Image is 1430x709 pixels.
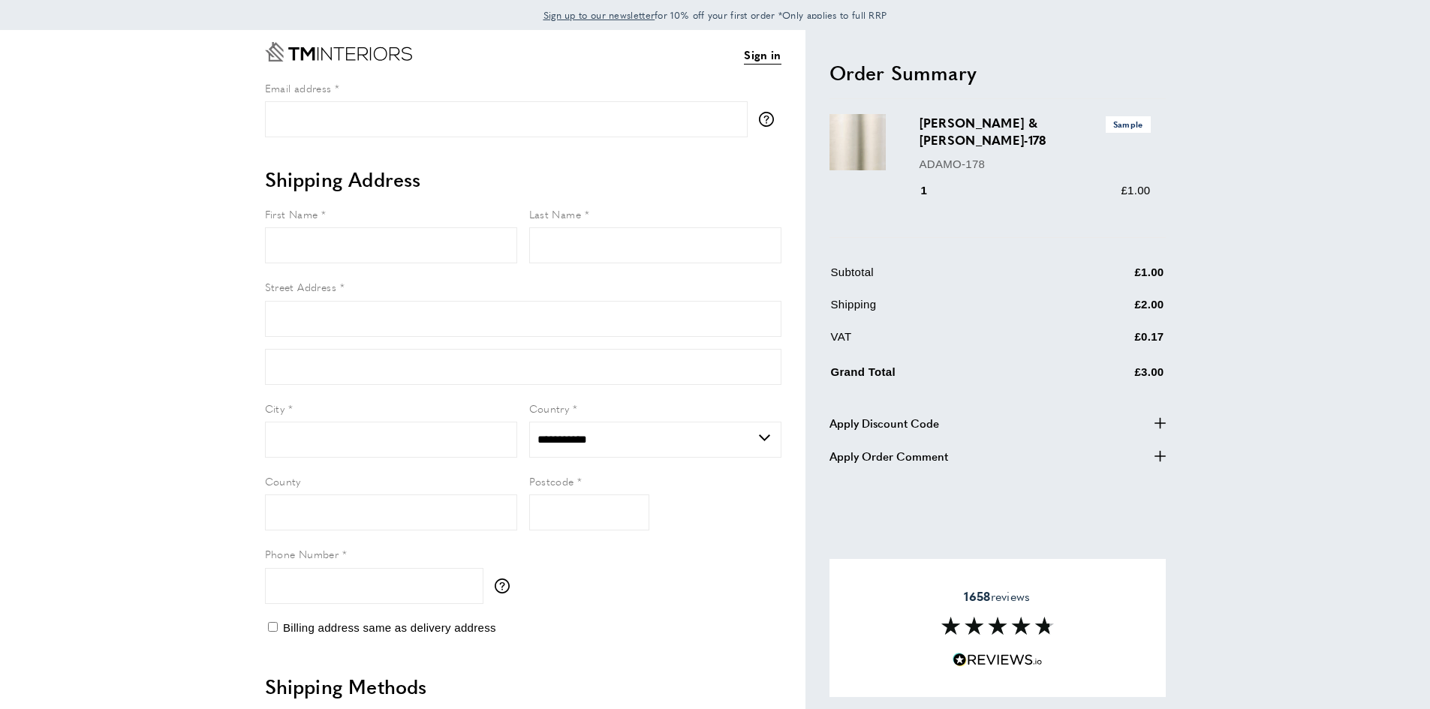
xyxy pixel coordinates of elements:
span: Apply Order Comment [829,447,948,465]
strong: 1658 [964,587,990,605]
h2: Shipping Methods [265,673,781,700]
td: £0.17 [1061,328,1164,357]
span: City [265,401,285,416]
td: £2.00 [1061,296,1164,325]
span: reviews [964,589,1030,604]
img: Reviews.io 5 stars [953,653,1043,667]
button: More information [495,578,517,593]
span: County [265,473,301,488]
h2: Shipping Address [265,166,781,193]
td: Subtotal [831,263,1059,293]
td: £3.00 [1061,360,1164,392]
div: 1 [920,182,949,200]
td: Grand Total [831,360,1059,392]
p: ADAMO-178 [920,155,1151,173]
span: Last Name [529,206,582,221]
span: Postcode [529,473,574,488]
a: Go to Home page [265,42,412,62]
span: Country [529,401,570,416]
h2: Order Summary [829,59,1166,86]
h3: [PERSON_NAME] & [PERSON_NAME]-178 [920,114,1151,149]
td: VAT [831,328,1059,357]
span: Billing address same as delivery address [283,621,496,634]
span: for 10% off your first order *Only applies to full RRP [543,8,887,22]
span: Sample [1106,116,1151,132]
input: Billing address same as delivery address [268,622,278,632]
span: Phone Number [265,546,339,561]
td: £1.00 [1061,263,1164,293]
a: Sign in [744,46,781,65]
span: First Name [265,206,318,221]
span: Apply Discount Code [829,414,939,432]
span: Street Address [265,279,337,294]
td: Shipping [831,296,1059,325]
img: Adamo & Eva ADAMO-178 [829,114,886,170]
a: Sign up to our newsletter [543,8,655,23]
span: Email address [265,80,332,95]
img: Reviews section [941,617,1054,635]
span: Sign up to our newsletter [543,8,655,22]
span: £1.00 [1121,184,1150,197]
button: More information [759,112,781,127]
